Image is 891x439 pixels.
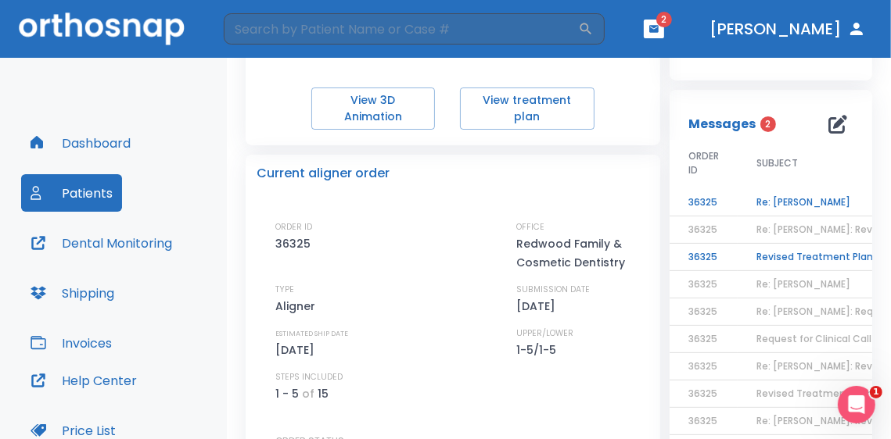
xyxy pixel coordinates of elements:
span: 36325 [688,305,717,318]
p: UPPER/LOWER [516,327,573,341]
span: Request for Clinical Call [756,332,871,345]
p: [DATE] [516,297,561,316]
input: Search by Patient Name or Case # [224,13,578,45]
p: Redwood Family & Cosmetic Dentistry [516,234,649,272]
button: Dental Monitoring [21,224,181,262]
span: Re: [PERSON_NAME] [756,277,850,291]
button: Invoices [21,324,121,362]
span: 36325 [688,277,717,291]
span: 36325 [688,332,717,345]
button: View treatment plan [460,87,595,130]
img: Orthosnap [19,12,185,45]
span: 2 [760,116,776,132]
p: 36325 [275,234,316,253]
p: 1 - 5 [275,384,299,403]
td: 36325 [670,189,738,216]
button: Help Center [21,362,146,399]
button: Patients [21,174,122,212]
button: View 3D Animation [311,87,435,130]
button: Shipping [21,274,124,312]
p: of [302,384,314,403]
span: 36325 [688,359,717,373]
p: STEPS INCLUDED [275,370,343,384]
span: 1 [870,386,882,398]
span: 2 [656,12,672,27]
p: TYPE [275,283,294,297]
span: 36325 [688,414,717,427]
p: OFFICE [516,220,544,234]
p: ESTIMATED SHIP DATE [275,327,348,341]
p: Current aligner order [257,164,390,183]
td: 36325 [670,244,738,271]
iframe: Intercom live chat [838,386,875,423]
p: 1-5/1-5 [516,341,562,359]
button: Dashboard [21,124,140,162]
span: SUBJECT [756,156,798,170]
p: SUBMISSION DATE [516,283,590,297]
p: [DATE] [275,341,320,359]
p: 15 [318,384,329,403]
button: [PERSON_NAME] [703,15,872,43]
span: 36325 [688,223,717,236]
p: Messages [688,115,756,134]
span: 36325 [688,387,717,400]
p: ORDER ID [275,220,312,234]
p: Aligner [275,297,321,316]
span: ORDER ID [688,149,719,177]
